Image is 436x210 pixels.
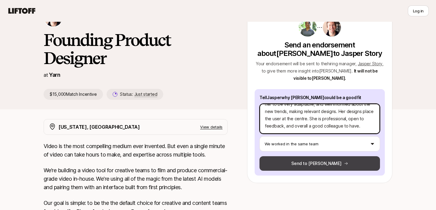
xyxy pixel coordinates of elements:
h1: Founding Product Designer [44,31,228,67]
p: Video is the most compelling medium ever invented. But even a single minute of video can take hou... [44,142,228,159]
button: Send to [PERSON_NAME] [259,156,380,171]
p: Status: [120,91,157,98]
p: We’re building a video tool for creative teams to film and produce commercial-grade video in-hous... [44,166,228,192]
img: 7e2e3d8c_7c17_4572_bf55_4594209ad881.jpg [299,18,317,37]
p: $15,000 Match Incentive [44,89,103,100]
span: Your endorsement will be sent to the hiring manager , , to give them more insight into [PERSON_NA... [256,61,384,73]
p: Send an endorsement about [PERSON_NAME] to Jasper Story [255,41,385,58]
p: View details [200,124,223,130]
img: Jasper Story [323,18,341,37]
span: Jasper Story [358,61,383,66]
p: at [44,71,48,79]
textarea: I've worked closely with [PERSON_NAME] for over year, working as the UI/UX design/dev team. I hav... [259,104,380,134]
button: Log in [408,5,429,16]
span: Just started [134,92,157,97]
a: Yarn [49,72,60,78]
p: [US_STATE], [GEOGRAPHIC_DATA] [58,123,140,131]
p: Tell Jasper why [PERSON_NAME] could be a good fit [259,94,380,101]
